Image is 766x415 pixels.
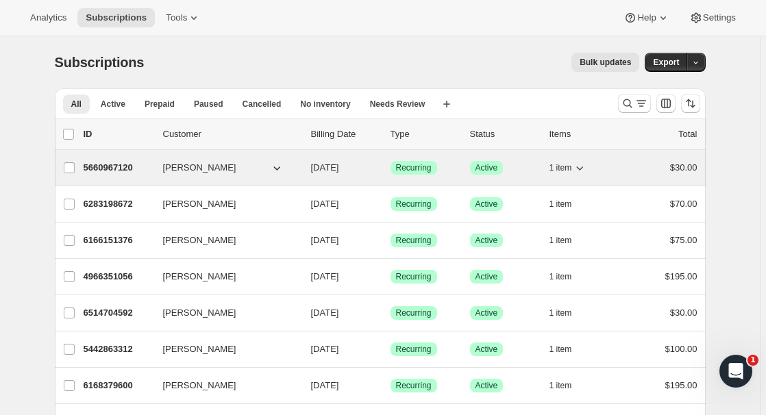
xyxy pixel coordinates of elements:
[678,127,697,141] p: Total
[681,94,700,113] button: Sort the results
[311,127,380,141] p: Billing Date
[84,194,697,214] div: 6283198672[PERSON_NAME][DATE]SuccessRecurringSuccessActive1 item$70.00
[396,199,432,210] span: Recurring
[155,193,292,215] button: [PERSON_NAME]
[84,340,697,359] div: 5442863312[PERSON_NAME][DATE]SuccessRecurringSuccessActive1 item$100.00
[475,199,498,210] span: Active
[84,127,152,141] p: ID
[84,161,152,175] p: 5660967120
[163,197,236,211] span: [PERSON_NAME]
[155,229,292,251] button: [PERSON_NAME]
[311,380,339,390] span: [DATE]
[681,8,744,27] button: Settings
[163,306,236,320] span: [PERSON_NAME]
[549,158,587,177] button: 1 item
[243,99,282,110] span: Cancelled
[311,271,339,281] span: [DATE]
[370,99,425,110] span: Needs Review
[311,344,339,354] span: [DATE]
[84,376,697,395] div: 6168379600[PERSON_NAME][DATE]SuccessRecurringSuccessActive1 item$195.00
[145,99,175,110] span: Prepaid
[637,12,656,23] span: Help
[194,99,223,110] span: Paused
[311,235,339,245] span: [DATE]
[30,12,66,23] span: Analytics
[748,355,758,366] span: 1
[549,380,572,391] span: 1 item
[670,235,697,245] span: $75.00
[670,307,697,318] span: $30.00
[549,162,572,173] span: 1 item
[549,267,587,286] button: 1 item
[549,199,572,210] span: 1 item
[71,99,82,110] span: All
[311,162,339,173] span: [DATE]
[549,376,587,395] button: 1 item
[158,8,209,27] button: Tools
[719,355,752,388] iframe: Intercom live chat
[475,235,498,246] span: Active
[86,12,147,23] span: Subscriptions
[84,267,697,286] div: 4966351056[PERSON_NAME][DATE]SuccessRecurringSuccessActive1 item$195.00
[163,161,236,175] span: [PERSON_NAME]
[475,344,498,355] span: Active
[656,94,676,113] button: Customize table column order and visibility
[84,342,152,356] p: 5442863312
[396,307,432,318] span: Recurring
[645,53,687,72] button: Export
[396,380,432,391] span: Recurring
[155,157,292,179] button: [PERSON_NAME]
[615,8,678,27] button: Help
[84,127,697,141] div: IDCustomerBilling DateTypeStatusItemsTotal
[549,340,587,359] button: 1 item
[155,302,292,324] button: [PERSON_NAME]
[670,162,697,173] span: $30.00
[549,271,572,282] span: 1 item
[101,99,125,110] span: Active
[665,380,697,390] span: $195.00
[475,162,498,173] span: Active
[653,57,679,68] span: Export
[549,235,572,246] span: 1 item
[163,234,236,247] span: [PERSON_NAME]
[475,380,498,391] span: Active
[549,307,572,318] span: 1 item
[163,379,236,392] span: [PERSON_NAME]
[665,344,697,354] span: $100.00
[665,271,697,281] span: $195.00
[84,306,152,320] p: 6514704592
[84,379,152,392] p: 6168379600
[311,199,339,209] span: [DATE]
[396,235,432,246] span: Recurring
[84,270,152,284] p: 4966351056
[84,197,152,211] p: 6283198672
[84,231,697,250] div: 6166151376[PERSON_NAME][DATE]SuccessRecurringSuccessActive1 item$75.00
[470,127,539,141] p: Status
[436,95,458,114] button: Create new view
[155,338,292,360] button: [PERSON_NAME]
[300,99,350,110] span: No inventory
[396,162,432,173] span: Recurring
[77,8,155,27] button: Subscriptions
[155,375,292,397] button: [PERSON_NAME]
[549,344,572,355] span: 1 item
[618,94,651,113] button: Search and filter results
[166,12,187,23] span: Tools
[391,127,459,141] div: Type
[475,307,498,318] span: Active
[396,271,432,282] span: Recurring
[55,55,145,70] span: Subscriptions
[84,303,697,323] div: 6514704592[PERSON_NAME][DATE]SuccessRecurringSuccessActive1 item$30.00
[549,127,618,141] div: Items
[396,344,432,355] span: Recurring
[549,194,587,214] button: 1 item
[580,57,631,68] span: Bulk updates
[549,231,587,250] button: 1 item
[163,270,236,284] span: [PERSON_NAME]
[311,307,339,318] span: [DATE]
[549,303,587,323] button: 1 item
[84,158,697,177] div: 5660967120[PERSON_NAME][DATE]SuccessRecurringSuccessActive1 item$30.00
[22,8,75,27] button: Analytics
[163,127,300,141] p: Customer
[155,266,292,288] button: [PERSON_NAME]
